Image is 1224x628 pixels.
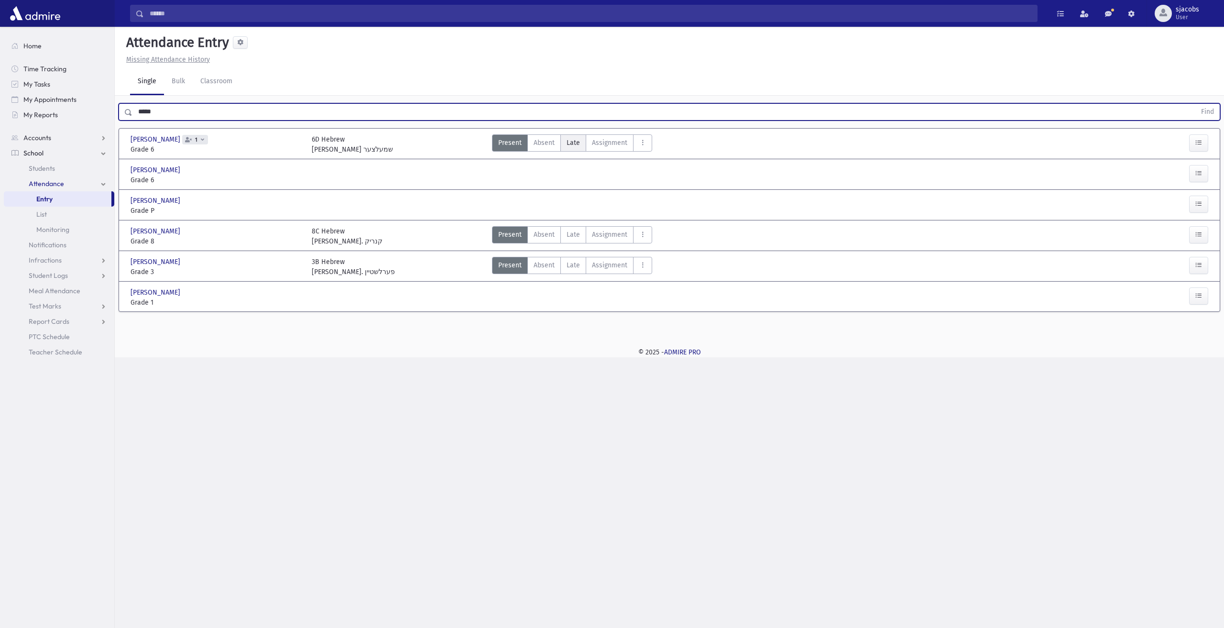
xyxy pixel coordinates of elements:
a: Infractions [4,253,114,268]
span: Present [498,260,522,270]
div: AttTypes [492,257,652,277]
span: Notifications [29,241,66,249]
span: Accounts [23,133,51,142]
a: Test Marks [4,298,114,314]
img: AdmirePro [8,4,63,23]
a: Notifications [4,237,114,253]
span: 1 [193,137,199,143]
a: Meal Attendance [4,283,114,298]
div: © 2025 - [130,347,1209,357]
span: Infractions [29,256,62,264]
a: Single [130,68,164,95]
input: Search [144,5,1037,22]
span: PTC Schedule [29,332,70,341]
span: Monitoring [36,225,69,234]
a: List [4,207,114,222]
a: Missing Attendance History [122,55,210,64]
a: Student Logs [4,268,114,283]
span: Late [567,260,580,270]
div: AttTypes [492,226,652,246]
span: Grade P [131,206,302,216]
span: Grade 6 [131,175,302,185]
a: Bulk [164,68,193,95]
a: My Appointments [4,92,114,107]
span: School [23,149,44,157]
span: My Reports [23,110,58,119]
span: Home [23,42,42,50]
span: Late [567,138,580,148]
span: Grade 3 [131,267,302,277]
span: [PERSON_NAME] [131,226,182,236]
a: Home [4,38,114,54]
a: Entry [4,191,111,207]
span: Present [498,230,522,240]
button: Find [1195,104,1220,120]
span: Teacher Schedule [29,348,82,356]
a: Monitoring [4,222,114,237]
span: Grade 1 [131,297,302,308]
a: Teacher Schedule [4,344,114,360]
span: Entry [36,195,53,203]
span: [PERSON_NAME] [131,134,182,144]
div: 3B Hebrew [PERSON_NAME]. פערלשטיין [312,257,395,277]
span: [PERSON_NAME] [131,165,182,175]
span: Attendance [29,179,64,188]
a: Attendance [4,176,114,191]
div: AttTypes [492,134,652,154]
a: Report Cards [4,314,114,329]
span: List [36,210,47,219]
span: Time Tracking [23,65,66,73]
u: Missing Attendance History [126,55,210,64]
span: Absent [534,138,555,148]
span: My Tasks [23,80,50,88]
span: User [1176,13,1199,21]
a: Classroom [193,68,240,95]
a: Accounts [4,130,114,145]
a: Students [4,161,114,176]
span: Absent [534,230,555,240]
a: PTC Schedule [4,329,114,344]
span: Student Logs [29,271,68,280]
span: Absent [534,260,555,270]
span: Grade 8 [131,236,302,246]
span: sjacobs [1176,6,1199,13]
span: [PERSON_NAME] [131,196,182,206]
span: My Appointments [23,95,76,104]
a: My Reports [4,107,114,122]
span: Report Cards [29,317,69,326]
span: Meal Attendance [29,286,80,295]
a: School [4,145,114,161]
a: My Tasks [4,77,114,92]
div: 8C Hebrew [PERSON_NAME]. קנריק [312,226,382,246]
a: ADMIRE PRO [664,348,701,356]
span: Grade 6 [131,144,302,154]
span: [PERSON_NAME] [131,287,182,297]
span: Assignment [592,138,627,148]
span: Test Marks [29,302,61,310]
span: Students [29,164,55,173]
span: Assignment [592,260,627,270]
div: 6D Hebrew [PERSON_NAME] שמעלצער [312,134,393,154]
span: Assignment [592,230,627,240]
span: Late [567,230,580,240]
span: [PERSON_NAME] [131,257,182,267]
span: Present [498,138,522,148]
a: Time Tracking [4,61,114,77]
h5: Attendance Entry [122,34,229,51]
